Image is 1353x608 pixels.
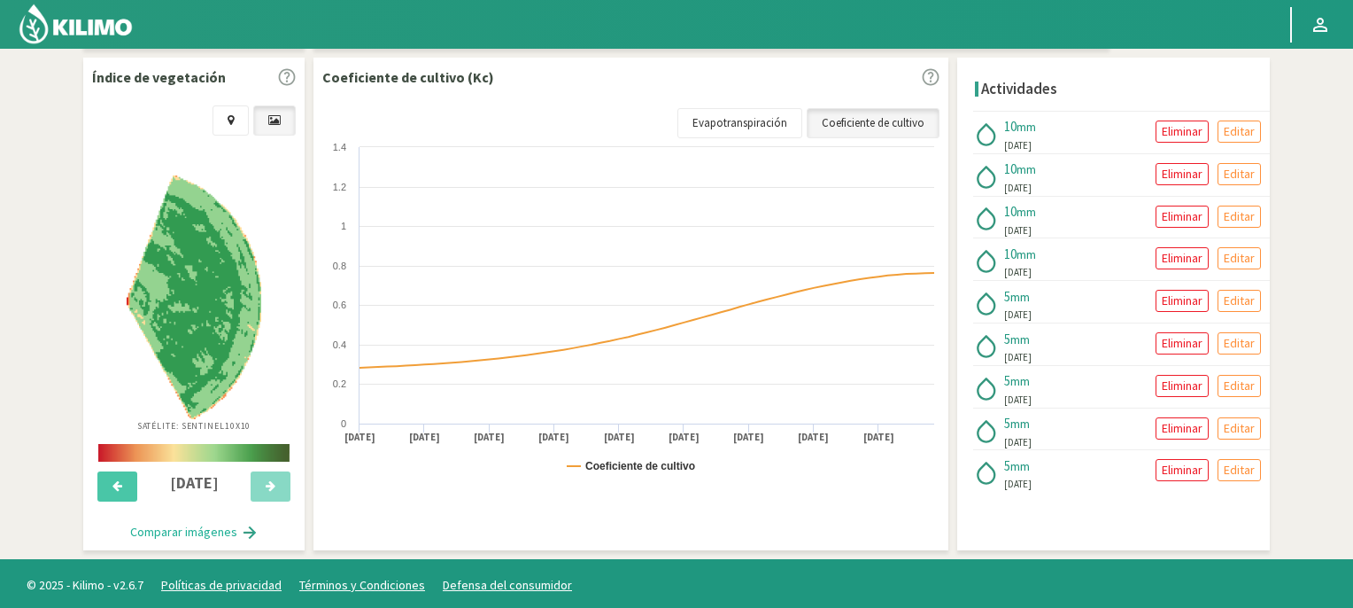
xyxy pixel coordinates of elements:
[1224,333,1255,354] p: Editar
[322,66,494,88] p: Coeficiente de cultivo (Kc)
[92,66,226,88] p: Índice de vegetación
[981,81,1057,97] h4: Actividades
[677,108,802,138] a: Evapotranspiración
[1004,435,1032,450] span: [DATE]
[1224,121,1255,142] p: Editar
[1004,457,1010,474] span: 5
[1224,376,1255,396] p: Editar
[225,420,251,432] span: 10X10
[341,221,346,231] text: 1
[1004,223,1032,238] span: [DATE]
[333,142,346,152] text: 1.4
[1218,290,1261,312] button: Editar
[1004,118,1017,135] span: 10
[1010,416,1030,432] span: mm
[98,444,290,462] img: scale
[112,515,276,550] button: Comparar imágenes
[1017,119,1036,135] span: mm
[127,175,260,419] img: a487eacc-f788-4cdf-abca-482e5696959c_-_sentinel_-_2025-08-11.png
[1218,247,1261,269] button: Editar
[333,261,346,271] text: 0.8
[1218,163,1261,185] button: Editar
[148,474,241,492] h4: [DATE]
[333,182,346,192] text: 1.2
[1224,418,1255,439] p: Editar
[333,300,346,310] text: 0.6
[344,431,375,444] text: [DATE]
[409,431,440,444] text: [DATE]
[1010,289,1030,305] span: mm
[1004,415,1010,432] span: 5
[333,378,346,389] text: 0.2
[1004,203,1017,220] span: 10
[1017,246,1036,262] span: mm
[333,339,346,350] text: 0.4
[1162,418,1202,439] p: Eliminar
[443,577,572,593] a: Defensa del consumidor
[1010,373,1030,389] span: mm
[1004,181,1032,196] span: [DATE]
[1224,291,1255,311] p: Editar
[1004,372,1010,389] span: 5
[299,577,425,593] a: Términos y Condiciones
[474,431,505,444] text: [DATE]
[1218,206,1261,228] button: Editar
[1218,332,1261,355] button: Editar
[1156,163,1209,185] button: Eliminar
[585,460,695,472] text: Coeficiente de cultivo
[1162,121,1202,142] p: Eliminar
[1218,375,1261,397] button: Editar
[1004,350,1032,365] span: [DATE]
[1162,248,1202,269] p: Eliminar
[1224,460,1255,480] p: Editar
[341,418,346,429] text: 0
[1004,308,1032,323] span: [DATE]
[137,419,251,433] p: Satélite: Sentinel
[1162,376,1202,396] p: Eliminar
[1017,204,1036,220] span: mm
[1010,458,1030,474] span: mm
[1218,417,1261,440] button: Editar
[18,3,134,45] img: Kilimo
[1156,206,1209,228] button: Eliminar
[1004,160,1017,177] span: 10
[538,431,569,444] text: [DATE]
[1156,247,1209,269] button: Eliminar
[669,431,700,444] text: [DATE]
[1162,291,1202,311] p: Eliminar
[1218,459,1261,481] button: Editar
[1004,393,1032,408] span: [DATE]
[1162,333,1202,354] p: Eliminar
[807,108,939,138] a: Coeficiente de cultivo
[1162,207,1202,227] p: Eliminar
[798,431,829,444] text: [DATE]
[1224,248,1255,269] p: Editar
[1218,121,1261,143] button: Editar
[1156,332,1209,355] button: Eliminar
[1156,459,1209,481] button: Eliminar
[604,431,635,444] text: [DATE]
[1004,477,1032,492] span: [DATE]
[1004,246,1017,262] span: 10
[1224,207,1255,227] p: Editar
[1017,161,1036,177] span: mm
[1004,138,1032,153] span: [DATE]
[1004,265,1032,280] span: [DATE]
[733,431,764,444] text: [DATE]
[1004,288,1010,305] span: 5
[1156,417,1209,440] button: Eliminar
[1162,164,1202,184] p: Eliminar
[1156,290,1209,312] button: Eliminar
[1156,121,1209,143] button: Eliminar
[1224,164,1255,184] p: Editar
[863,431,894,444] text: [DATE]
[18,576,152,595] span: © 2025 - Kilimo - v2.6.7
[161,577,282,593] a: Políticas de privacidad
[1156,375,1209,397] button: Eliminar
[1010,331,1030,347] span: mm
[1004,331,1010,347] span: 5
[1162,460,1202,480] p: Eliminar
